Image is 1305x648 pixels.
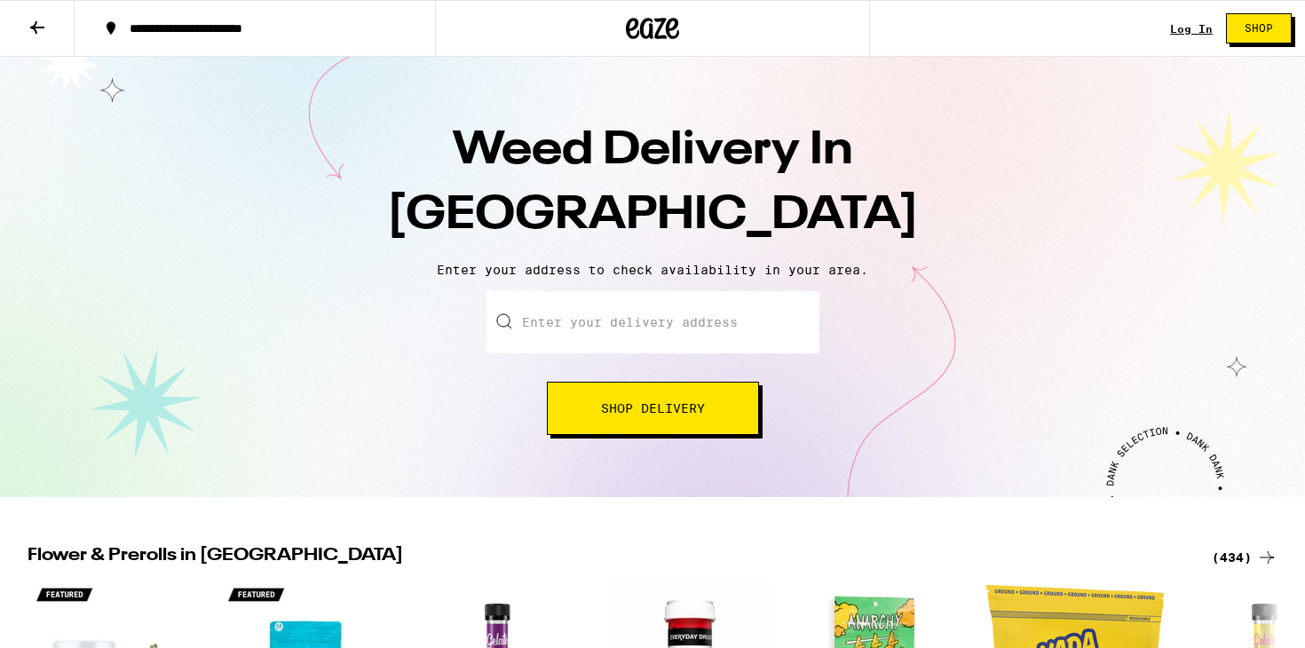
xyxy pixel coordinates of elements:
button: Shop [1226,13,1292,43]
a: (434) [1212,547,1277,568]
span: Shop [1245,23,1273,34]
span: [GEOGRAPHIC_DATA] [387,193,919,239]
a: Log In [1170,23,1213,35]
span: Shop Delivery [601,402,705,415]
input: Enter your delivery address [486,291,819,353]
button: Shop Delivery [547,382,759,435]
h1: Weed Delivery In [342,119,963,249]
p: Enter your address to check availability in your area. [18,263,1287,277]
h2: Flower & Prerolls in [GEOGRAPHIC_DATA] [28,547,1190,568]
a: Shop [1213,13,1305,43]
